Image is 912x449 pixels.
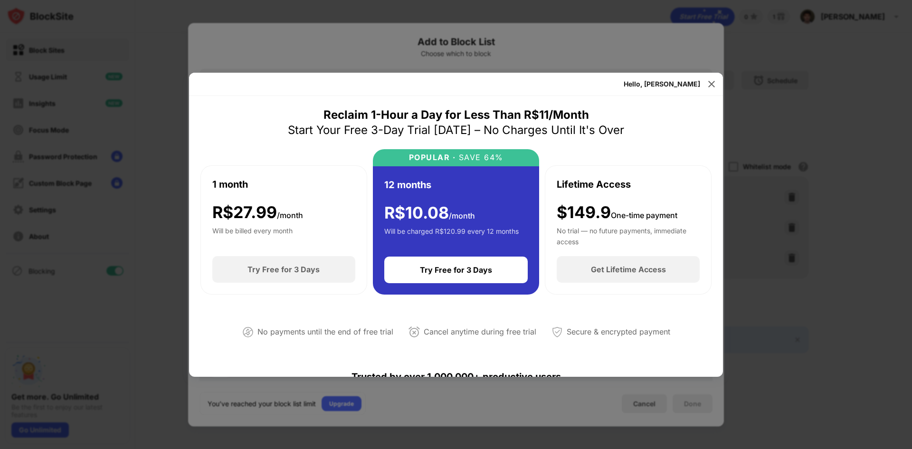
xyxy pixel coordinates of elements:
[384,203,475,223] div: R$ 10.08
[567,325,670,339] div: Secure & encrypted payment
[557,226,700,245] div: No trial — no future payments, immediate access
[242,326,254,338] img: not-paying
[420,265,492,275] div: Try Free for 3 Days
[212,226,293,245] div: Will be billed every month
[212,203,303,222] div: R$ 27.99
[384,178,431,192] div: 12 months
[611,210,677,220] span: One-time payment
[200,354,712,400] div: Trusted by over 1,000,000+ productive users
[557,203,677,222] div: $149.9
[408,326,420,338] img: cancel-anytime
[277,210,303,220] span: /month
[409,153,456,162] div: POPULAR ·
[449,211,475,220] span: /month
[551,326,563,338] img: secured-payment
[247,265,320,274] div: Try Free for 3 Days
[384,226,519,245] div: Will be charged R$120.99 every 12 months
[591,265,666,274] div: Get Lifetime Access
[288,123,624,138] div: Start Your Free 3-Day Trial [DATE] – No Charges Until It's Over
[456,153,503,162] div: SAVE 64%
[323,107,589,123] div: Reclaim 1-Hour a Day for Less Than R$11/Month
[424,325,536,339] div: Cancel anytime during free trial
[624,80,700,88] div: Hello, [PERSON_NAME]
[212,177,248,191] div: 1 month
[257,325,393,339] div: No payments until the end of free trial
[557,177,631,191] div: Lifetime Access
